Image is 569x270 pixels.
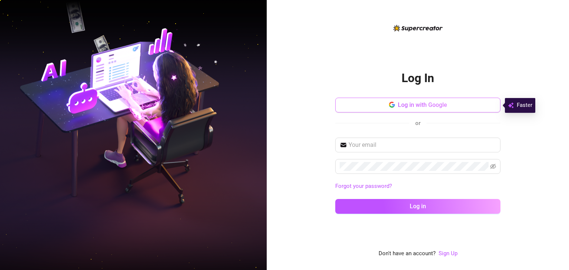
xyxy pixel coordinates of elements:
[439,250,457,257] a: Sign Up
[335,199,500,214] button: Log in
[415,120,420,126] span: or
[439,249,457,258] a: Sign Up
[508,101,514,110] img: svg%3e
[335,182,500,191] a: Forgot your password?
[398,101,447,108] span: Log in with Google
[410,203,426,210] span: Log in
[517,101,532,110] span: Faster
[393,25,443,31] img: logo-BBDzfeDw.svg
[379,249,436,258] span: Don't have an account?
[490,163,496,169] span: eye-invisible
[402,71,434,86] h2: Log In
[335,183,392,189] a: Forgot your password?
[349,141,496,149] input: Your email
[335,98,500,112] button: Log in with Google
